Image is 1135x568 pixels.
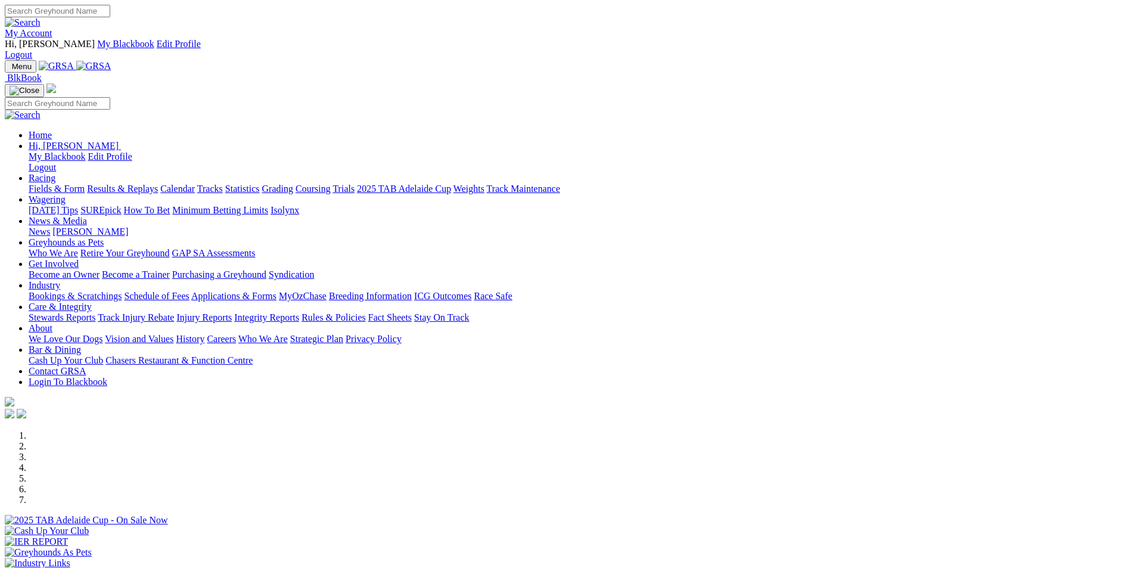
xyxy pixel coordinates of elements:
a: News & Media [29,216,87,226]
a: Hi, [PERSON_NAME] [29,141,121,151]
img: twitter.svg [17,409,26,418]
a: GAP SA Assessments [172,248,256,258]
a: Track Maintenance [487,184,560,194]
a: Become a Trainer [102,269,170,280]
div: Racing [29,184,1130,194]
div: Get Involved [29,269,1130,280]
a: Bar & Dining [29,344,81,355]
div: News & Media [29,226,1130,237]
a: [DATE] Tips [29,205,78,215]
img: Greyhounds As Pets [5,547,92,558]
a: Track Injury Rebate [98,312,174,322]
span: BlkBook [7,73,42,83]
img: Cash Up Your Club [5,526,89,536]
img: Close [10,86,39,95]
a: Breeding Information [329,291,412,301]
div: Greyhounds as Pets [29,248,1130,259]
a: Login To Blackbook [29,377,107,387]
a: 2025 TAB Adelaide Cup [357,184,451,194]
a: My Account [5,28,52,38]
a: Coursing [296,184,331,194]
a: Wagering [29,194,66,204]
a: Minimum Betting Limits [172,205,268,215]
img: Search [5,110,41,120]
a: Chasers Restaurant & Function Centre [105,355,253,365]
a: Race Safe [474,291,512,301]
div: Industry [29,291,1130,302]
a: Grading [262,184,293,194]
img: facebook.svg [5,409,14,418]
a: About [29,323,52,333]
a: News [29,226,50,237]
a: Tracks [197,184,223,194]
div: Hi, [PERSON_NAME] [29,151,1130,173]
img: GRSA [39,61,74,72]
a: Edit Profile [88,151,132,162]
div: Wagering [29,205,1130,216]
img: logo-grsa-white.png [46,83,56,93]
div: My Account [5,39,1130,60]
div: Bar & Dining [29,355,1130,366]
input: Search [5,5,110,17]
a: Cash Up Your Club [29,355,103,365]
input: Search [5,97,110,110]
button: Toggle navigation [5,60,36,73]
div: Care & Integrity [29,312,1130,323]
img: Search [5,17,41,28]
a: Purchasing a Greyhound [172,269,266,280]
a: Greyhounds as Pets [29,237,104,247]
a: My Blackbook [97,39,154,49]
a: Applications & Forms [191,291,276,301]
img: logo-grsa-white.png [5,397,14,406]
span: Menu [12,62,32,71]
a: Racing [29,173,55,183]
a: BlkBook [5,73,42,83]
a: Schedule of Fees [124,291,189,301]
button: Toggle navigation [5,84,44,97]
a: Stay On Track [414,312,469,322]
a: Care & Integrity [29,302,92,312]
a: ICG Outcomes [414,291,471,301]
a: Syndication [269,269,314,280]
img: GRSA [76,61,111,72]
a: MyOzChase [279,291,326,301]
a: Contact GRSA [29,366,86,376]
a: Trials [332,184,355,194]
img: 2025 TAB Adelaide Cup - On Sale Now [5,515,168,526]
a: Careers [207,334,236,344]
a: Weights [453,184,484,194]
a: Fields & Form [29,184,85,194]
a: Edit Profile [157,39,201,49]
a: Strategic Plan [290,334,343,344]
a: My Blackbook [29,151,86,162]
a: Privacy Policy [346,334,402,344]
a: Logout [5,49,32,60]
a: Become an Owner [29,269,99,280]
a: Bookings & Scratchings [29,291,122,301]
a: Industry [29,280,60,290]
a: SUREpick [80,205,121,215]
a: Results & Replays [87,184,158,194]
a: Home [29,130,52,140]
a: How To Bet [124,205,170,215]
span: Hi, [PERSON_NAME] [29,141,119,151]
a: Fact Sheets [368,312,412,322]
a: Injury Reports [176,312,232,322]
a: We Love Our Dogs [29,334,102,344]
span: Hi, [PERSON_NAME] [5,39,95,49]
div: About [29,334,1130,344]
img: IER REPORT [5,536,68,547]
a: [PERSON_NAME] [52,226,128,237]
a: Integrity Reports [234,312,299,322]
a: Calendar [160,184,195,194]
a: History [176,334,204,344]
a: Isolynx [270,205,299,215]
a: Rules & Policies [301,312,366,322]
a: Stewards Reports [29,312,95,322]
a: Logout [29,162,56,172]
a: Who We Are [29,248,78,258]
a: Retire Your Greyhound [80,248,170,258]
a: Vision and Values [105,334,173,344]
a: Who We Are [238,334,288,344]
a: Get Involved [29,259,79,269]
